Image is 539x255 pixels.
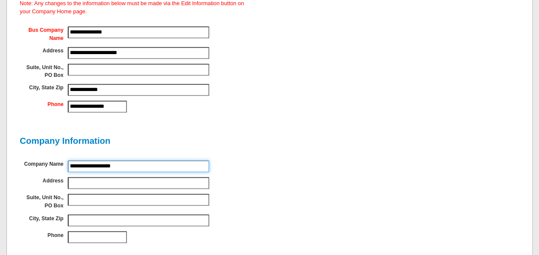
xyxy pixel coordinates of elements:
label: Phone [48,232,63,238]
label: Suite, Unit No., PO Box [27,194,63,208]
label: City, State Zip [29,215,63,221]
label: Phone [48,101,63,107]
h2: Company Information [20,132,256,149]
label: Address [42,48,63,54]
label: Company Name [24,161,63,167]
label: Bus Company Name [28,27,63,41]
label: Suite, Unit No., PO Box [27,64,63,78]
label: City, State Zip [29,85,63,91]
label: Address [42,178,63,184]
